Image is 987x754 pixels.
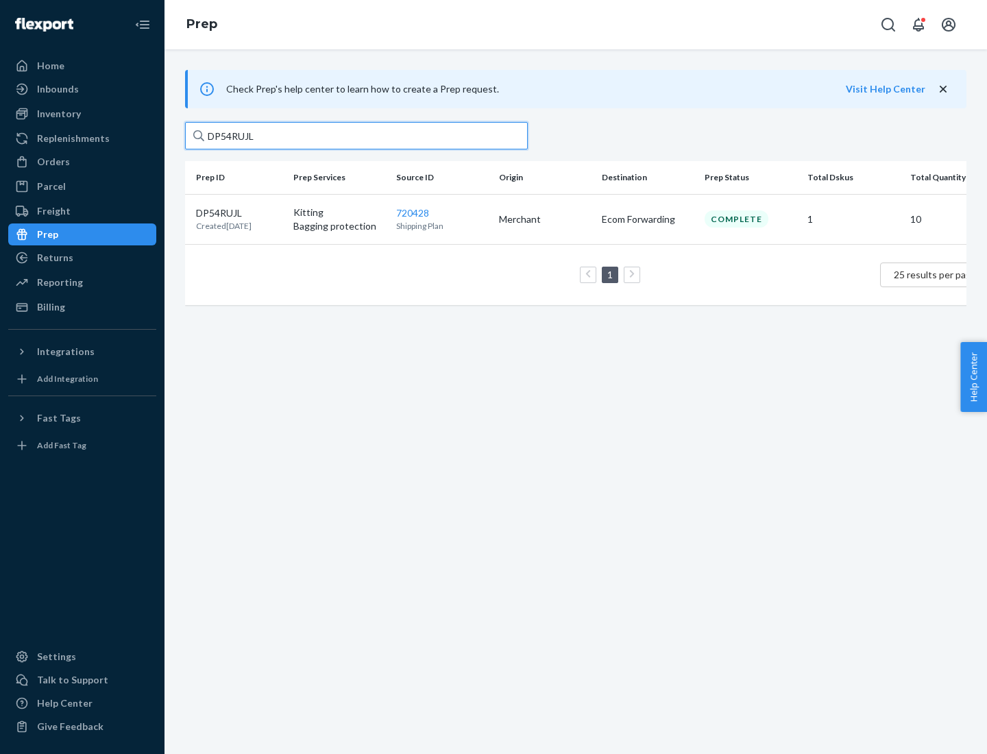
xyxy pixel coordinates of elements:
[894,269,977,280] span: 25 results per page
[226,83,499,95] span: Check Prep's help center to learn how to create a Prep request.
[391,161,493,194] th: Source ID
[185,161,288,194] th: Prep ID
[37,696,93,710] div: Help Center
[37,439,86,451] div: Add Fast Tag
[846,82,925,96] button: Visit Help Center
[935,11,962,38] button: Open account menu
[8,669,156,691] a: Talk to Support
[37,720,103,733] div: Give Feedback
[196,220,252,232] p: Created [DATE]
[37,276,83,289] div: Reporting
[8,368,156,390] a: Add Integration
[8,127,156,149] a: Replenishments
[875,11,902,38] button: Open Search Box
[37,180,66,193] div: Parcel
[185,122,528,149] input: Search prep jobs
[8,55,156,77] a: Home
[175,5,228,45] ol: breadcrumbs
[8,296,156,318] a: Billing
[293,219,385,233] p: Bagging protection
[905,11,932,38] button: Open notifications
[37,650,76,664] div: Settings
[807,212,899,226] p: 1
[37,345,95,358] div: Integrations
[37,673,108,687] div: Talk to Support
[37,251,73,265] div: Returns
[499,212,591,226] p: Merchant
[493,161,596,194] th: Origin
[8,103,156,125] a: Inventory
[37,132,110,145] div: Replenishments
[602,212,694,226] p: Ecom Forwarding
[8,223,156,245] a: Prep
[8,200,156,222] a: Freight
[8,271,156,293] a: Reporting
[37,228,58,241] div: Prep
[396,207,429,219] a: 720428
[802,161,905,194] th: Total Dskus
[37,155,70,169] div: Orders
[596,161,699,194] th: Destination
[129,11,156,38] button: Close Navigation
[8,247,156,269] a: Returns
[37,300,65,314] div: Billing
[37,411,81,425] div: Fast Tags
[37,204,71,218] div: Freight
[293,206,385,219] p: Kitting
[37,107,81,121] div: Inventory
[8,646,156,668] a: Settings
[8,175,156,197] a: Parcel
[8,692,156,714] a: Help Center
[8,716,156,738] button: Give Feedback
[37,59,64,73] div: Home
[37,82,79,96] div: Inbounds
[699,161,802,194] th: Prep Status
[936,82,950,97] button: close
[8,341,156,363] button: Integrations
[37,373,98,385] div: Add Integration
[8,407,156,429] button: Fast Tags
[605,269,616,280] a: Page 1 is your current page
[8,151,156,173] a: Orders
[705,210,768,228] div: Complete
[186,16,217,32] a: Prep
[288,161,391,194] th: Prep Services
[8,435,156,457] a: Add Fast Tag
[396,220,488,232] p: Shipping Plan
[8,78,156,100] a: Inbounds
[15,18,73,32] img: Flexport logo
[960,342,987,412] button: Help Center
[196,206,252,220] p: DP54RUJL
